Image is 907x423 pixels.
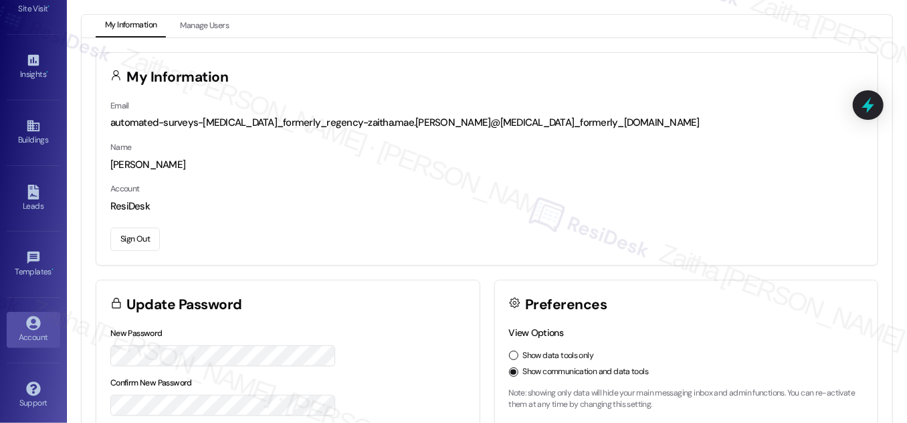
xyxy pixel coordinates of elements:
button: My Information [96,15,166,37]
h3: Preferences [525,298,607,312]
a: Buildings [7,114,60,151]
a: Leads [7,181,60,217]
label: Confirm New Password [110,377,192,388]
span: • [46,68,48,77]
h3: Update Password [127,298,242,312]
a: Support [7,377,60,414]
a: Account [7,312,60,348]
span: • [48,2,50,11]
label: View Options [509,327,564,339]
a: Templates • [7,246,60,282]
div: [PERSON_NAME] [110,158,864,172]
button: Sign Out [110,228,160,251]
span: • [52,265,54,274]
label: Show data tools only [523,350,594,362]
p: Note: showing only data will hide your main messaging inbox and admin functions. You can re-activ... [509,388,864,411]
label: New Password [110,328,163,339]
button: Manage Users [171,15,238,37]
label: Account [110,183,140,194]
h3: My Information [127,70,229,84]
label: Show communication and data tools [523,366,649,378]
div: automated-surveys-[MEDICAL_DATA]_formerly_regency-zaitha.mae.[PERSON_NAME]@[MEDICAL_DATA]_formerl... [110,116,864,130]
label: Name [110,142,132,153]
a: Insights • [7,49,60,85]
div: ResiDesk [110,199,864,214]
label: Email [110,100,129,111]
